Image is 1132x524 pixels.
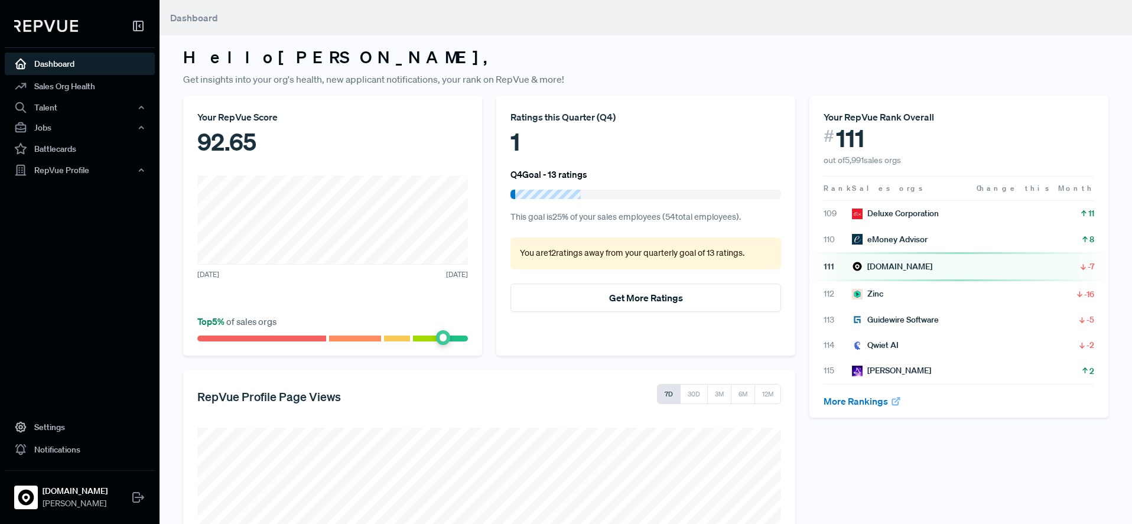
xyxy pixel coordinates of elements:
span: Your RepVue Rank Overall [824,111,934,123]
div: 92.65 [197,124,468,160]
a: More Rankings [824,395,902,407]
a: Dashboard [5,53,155,75]
img: Guidewire Software [852,314,863,325]
p: You are 12 ratings away from your quarterly goal of 13 ratings . [520,247,772,260]
span: -2 [1087,339,1094,351]
span: -16 [1084,288,1094,300]
span: Rank [824,183,852,194]
span: 113 [824,314,852,326]
button: 6M [731,384,755,404]
a: Notifications [5,438,155,461]
span: 114 [824,339,852,351]
div: 1 [510,124,781,160]
button: 12M [754,384,781,404]
span: of sales orgs [197,315,277,327]
span: [DATE] [197,269,219,280]
div: Deluxe Corporation [852,207,939,220]
button: 3M [707,384,731,404]
span: [PERSON_NAME] [43,497,108,510]
strong: [DOMAIN_NAME] [43,485,108,497]
button: RepVue Profile [5,160,155,180]
span: 2 [1089,365,1094,377]
button: 30D [680,384,708,404]
span: 110 [824,233,852,246]
span: Sales orgs [852,183,925,193]
img: eMoney Advisor [852,234,863,245]
a: Sales Org Health [5,75,155,97]
h5: RepVue Profile Page Views [197,389,341,403]
a: Owner.com[DOMAIN_NAME][PERSON_NAME] [5,470,155,515]
p: This goal is 25 % of your sales employees ( 54 total employees). [510,211,781,224]
img: Wiza [852,366,863,376]
button: Get More Ratings [510,284,781,312]
img: Owner.com [852,261,863,272]
a: Settings [5,416,155,438]
button: Talent [5,97,155,118]
img: Qwiet AI [852,340,863,351]
span: 11 [1088,207,1094,219]
a: Battlecards [5,138,155,160]
span: Change this Month [977,183,1094,193]
span: # [824,124,834,148]
span: 109 [824,207,852,220]
span: out of 5,991 sales orgs [824,155,901,165]
img: Owner.com [17,488,35,507]
span: [DATE] [446,269,468,280]
span: -5 [1087,314,1094,326]
div: Guidewire Software [852,314,939,326]
span: Dashboard [170,12,218,24]
span: 115 [824,364,852,377]
button: Jobs [5,118,155,138]
span: 8 [1089,233,1094,245]
div: Zinc [852,288,883,300]
img: Deluxe Corporation [852,209,863,219]
span: 112 [824,288,852,300]
span: Top 5 % [197,315,226,327]
p: Get insights into your org's health, new applicant notifications, your rank on RepVue & more! [183,72,1108,86]
span: 111 [824,261,852,273]
div: [DOMAIN_NAME] [852,261,932,273]
h3: Hello [PERSON_NAME] , [183,47,1108,67]
img: RepVue [14,20,78,32]
div: Your RepVue Score [197,110,468,124]
div: Ratings this Quarter ( Q4 ) [510,110,781,124]
h6: Q4 Goal - 13 ratings [510,169,587,180]
span: -7 [1088,261,1094,272]
button: 7D [657,384,681,404]
span: 111 [836,124,864,152]
div: [PERSON_NAME] [852,364,931,377]
img: Zinc [852,289,863,300]
div: Qwiet AI [852,339,899,351]
div: eMoney Advisor [852,233,928,246]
